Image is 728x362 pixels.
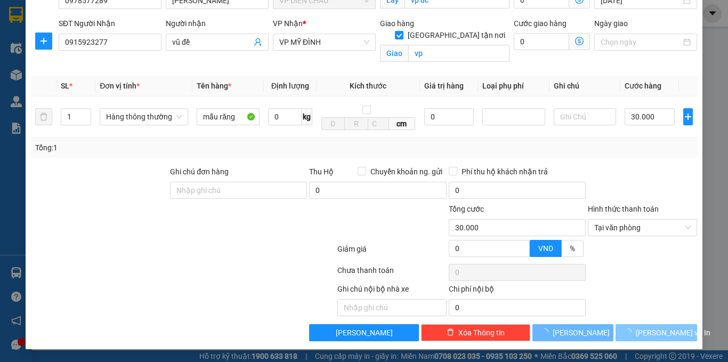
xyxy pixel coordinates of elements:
[389,117,415,130] span: cm
[309,324,418,341] button: [PERSON_NAME]
[337,299,447,316] input: Nhập ghi chú
[532,324,614,341] button: [PERSON_NAME]
[366,166,447,178] span: Chuyển khoản ng. gửi
[588,205,659,213] label: Hình thức thanh toán
[538,244,553,253] span: VND
[408,45,509,62] input: Giao tận nơi
[61,82,69,90] span: SL
[575,37,584,45] span: dollar-circle
[541,328,553,336] span: loading
[336,264,448,283] div: Chưa thanh toán
[514,33,569,50] input: Cước giao hàng
[35,9,112,43] strong: CHUYỂN PHÁT NHANH AN PHÚ QUÝ
[554,108,616,125] input: Ghi Chú
[337,283,447,299] div: Ghi chú nội bộ nhà xe
[197,108,260,125] input: VD: Bàn, Ghế
[447,328,454,337] span: delete
[424,82,464,90] span: Giá trị hàng
[6,43,29,96] img: logo
[601,36,681,48] input: Ngày giao
[302,108,312,125] span: kg
[553,327,610,339] span: [PERSON_NAME]
[197,82,231,90] span: Tên hàng
[457,166,552,178] span: Phí thu hộ khách nhận trả
[271,82,309,90] span: Định lượng
[636,327,710,339] span: [PERSON_NAME] và In
[100,82,140,90] span: Đơn vị tính
[478,76,549,96] th: Loại phụ phí
[424,108,474,125] input: 0
[35,108,52,125] button: delete
[31,45,117,73] span: [GEOGRAPHIC_DATA], [GEOGRAPHIC_DATA] ↔ [GEOGRAPHIC_DATA]
[594,19,628,28] label: Ngày giao
[449,205,484,213] span: Tổng cước
[683,108,693,125] button: plus
[594,220,691,236] span: Tại văn phòng
[616,324,697,341] button: [PERSON_NAME] và In
[449,283,586,299] div: Chi phí nội bộ
[380,19,414,28] span: Giao hàng
[514,19,567,28] label: Cước giao hàng
[254,38,262,46] span: user-add
[350,82,386,90] span: Kích thước
[35,142,282,154] div: Tổng: 1
[421,324,530,341] button: deleteXóa Thông tin
[336,243,448,262] div: Giảm giá
[570,244,575,253] span: %
[309,167,334,176] span: Thu Hộ
[166,18,269,29] div: Người nhận
[684,112,692,121] span: plus
[35,33,52,50] button: plus
[36,37,52,45] span: plus
[344,117,368,130] input: R
[59,18,161,29] div: SĐT Người Nhận
[380,45,408,62] span: Giao
[321,117,345,130] input: D
[106,109,182,125] span: Hàng thông thường
[336,327,393,339] span: [PERSON_NAME]
[273,19,303,28] span: VP Nhận
[458,327,505,339] span: Xóa Thông tin
[624,328,636,336] span: loading
[625,82,661,90] span: Cước hàng
[279,34,369,50] span: VP MỸ ĐÌNH
[549,76,620,96] th: Ghi chú
[170,167,229,176] label: Ghi chú đơn hàng
[368,117,389,130] input: C
[403,29,509,41] span: [GEOGRAPHIC_DATA] tận nơi
[170,182,307,199] input: Ghi chú đơn hàng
